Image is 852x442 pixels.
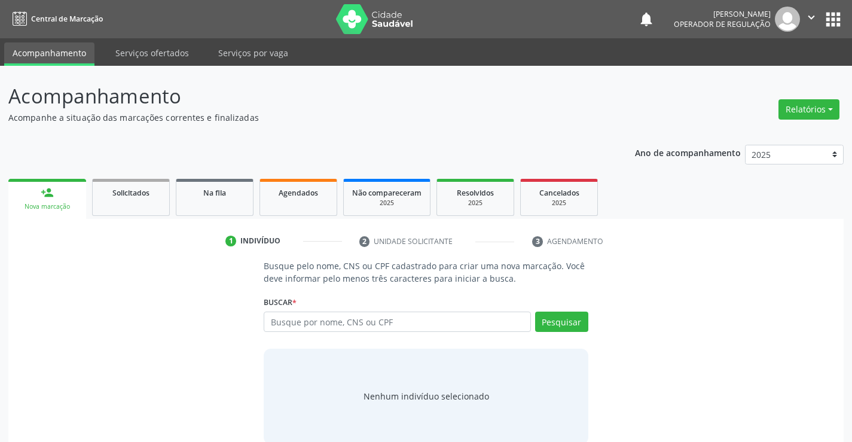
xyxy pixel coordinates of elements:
[352,199,422,208] div: 2025
[210,42,297,63] a: Serviços por vaga
[107,42,197,63] a: Serviços ofertados
[805,11,818,24] i: 
[17,202,78,211] div: Nova marcação
[445,199,505,208] div: 2025
[264,260,588,285] p: Busque pelo nome, CNS ou CPF cadastrado para criar uma nova marcação. Você deve informar pelo men...
[529,199,589,208] div: 2025
[539,188,579,198] span: Cancelados
[535,312,588,332] button: Pesquisar
[635,145,741,160] p: Ano de acompanhamento
[264,293,297,312] label: Buscar
[800,7,823,32] button: 
[112,188,149,198] span: Solicitados
[4,42,94,66] a: Acompanhamento
[674,19,771,29] span: Operador de regulação
[31,14,103,24] span: Central de Marcação
[823,9,844,30] button: apps
[41,186,54,199] div: person_add
[279,188,318,198] span: Agendados
[638,11,655,28] button: notifications
[8,81,593,111] p: Acompanhamento
[225,236,236,246] div: 1
[8,111,593,124] p: Acompanhe a situação das marcações correntes e finalizadas
[674,9,771,19] div: [PERSON_NAME]
[775,7,800,32] img: img
[457,188,494,198] span: Resolvidos
[264,312,530,332] input: Busque por nome, CNS ou CPF
[8,9,103,29] a: Central de Marcação
[778,99,839,120] button: Relatórios
[352,188,422,198] span: Não compareceram
[203,188,226,198] span: Na fila
[240,236,280,246] div: Indivíduo
[364,390,489,403] div: Nenhum indivíduo selecionado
